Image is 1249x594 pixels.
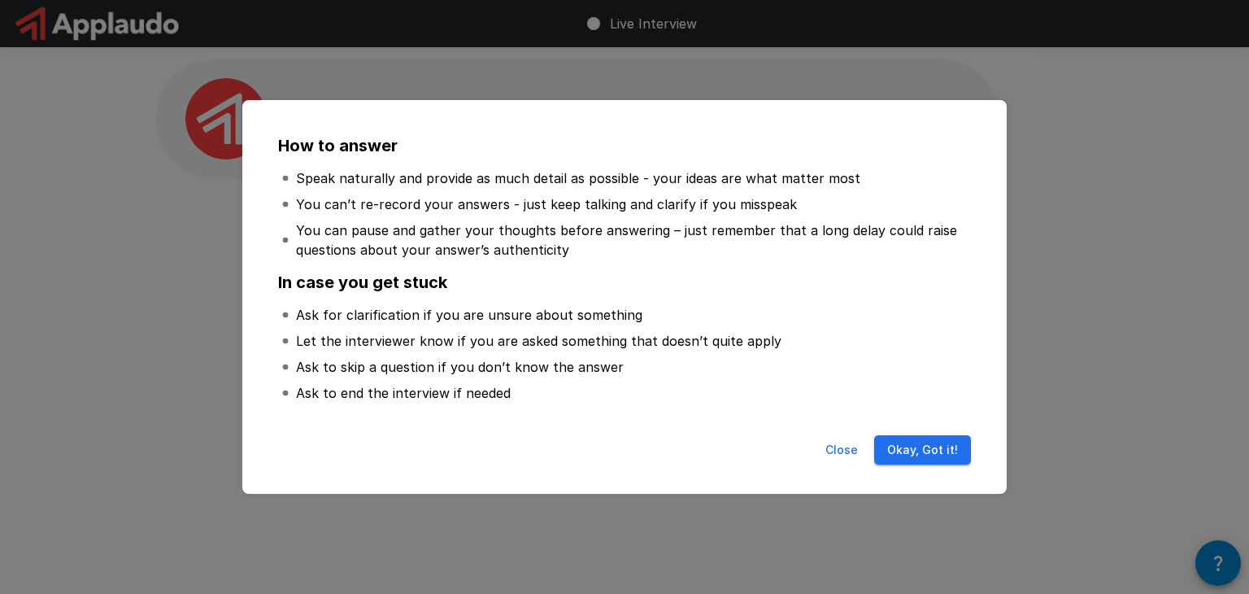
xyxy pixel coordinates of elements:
[278,136,398,155] b: How to answer
[816,435,868,465] button: Close
[296,168,860,188] p: Speak naturally and provide as much detail as possible - your ideas are what matter most
[278,273,447,292] b: In case you get stuck
[296,357,624,377] p: Ask to skip a question if you don’t know the answer
[296,331,781,351] p: Let the interviewer know if you are asked something that doesn’t quite apply
[874,435,971,465] button: Okay, Got it!
[296,383,511,403] p: Ask to end the interview if needed
[296,194,797,214] p: You can’t re-record your answers - just keep talking and clarify if you misspeak
[296,221,968,260] p: You can pause and gather your thoughts before answering – just remember that a long delay could r...
[296,305,642,325] p: Ask for clarification if you are unsure about something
